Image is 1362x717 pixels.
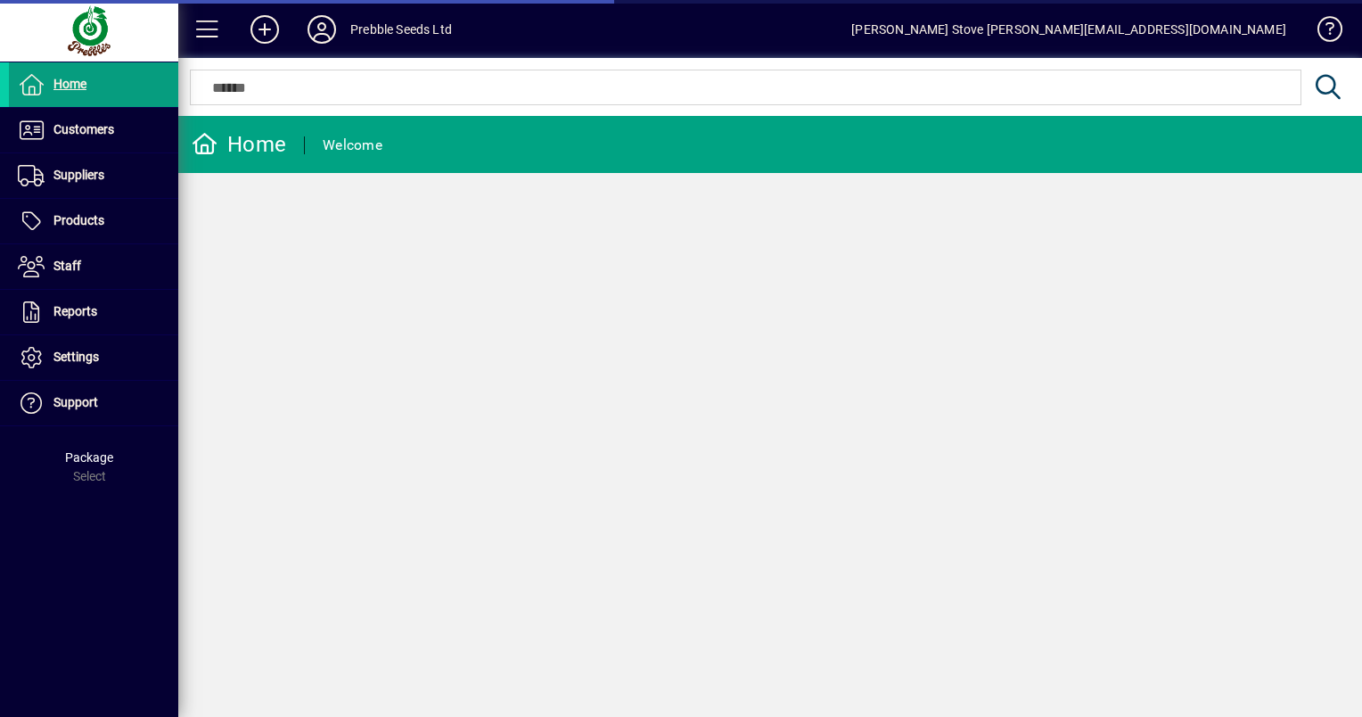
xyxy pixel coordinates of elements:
[9,199,178,243] a: Products
[53,350,99,364] span: Settings
[53,304,97,318] span: Reports
[53,259,81,273] span: Staff
[851,15,1286,44] div: [PERSON_NAME] Stove [PERSON_NAME][EMAIL_ADDRESS][DOMAIN_NAME]
[9,244,178,289] a: Staff
[9,381,178,425] a: Support
[53,168,104,182] span: Suppliers
[65,450,113,465] span: Package
[1304,4,1340,62] a: Knowledge Base
[192,130,286,159] div: Home
[236,13,293,45] button: Add
[350,15,452,44] div: Prebble Seeds Ltd
[53,77,86,91] span: Home
[293,13,350,45] button: Profile
[323,131,382,160] div: Welcome
[53,122,114,136] span: Customers
[53,213,104,227] span: Products
[53,395,98,409] span: Support
[9,335,178,380] a: Settings
[9,108,178,152] a: Customers
[9,153,178,198] a: Suppliers
[9,290,178,334] a: Reports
